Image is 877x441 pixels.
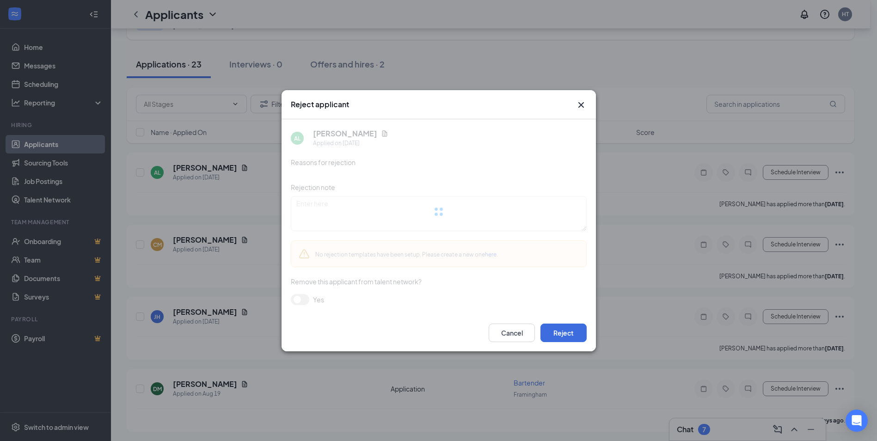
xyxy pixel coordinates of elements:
[489,324,535,342] button: Cancel
[540,324,587,342] button: Reject
[846,410,868,432] div: Open Intercom Messenger
[291,99,349,110] h3: Reject applicant
[576,99,587,110] button: Close
[576,99,587,110] svg: Cross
